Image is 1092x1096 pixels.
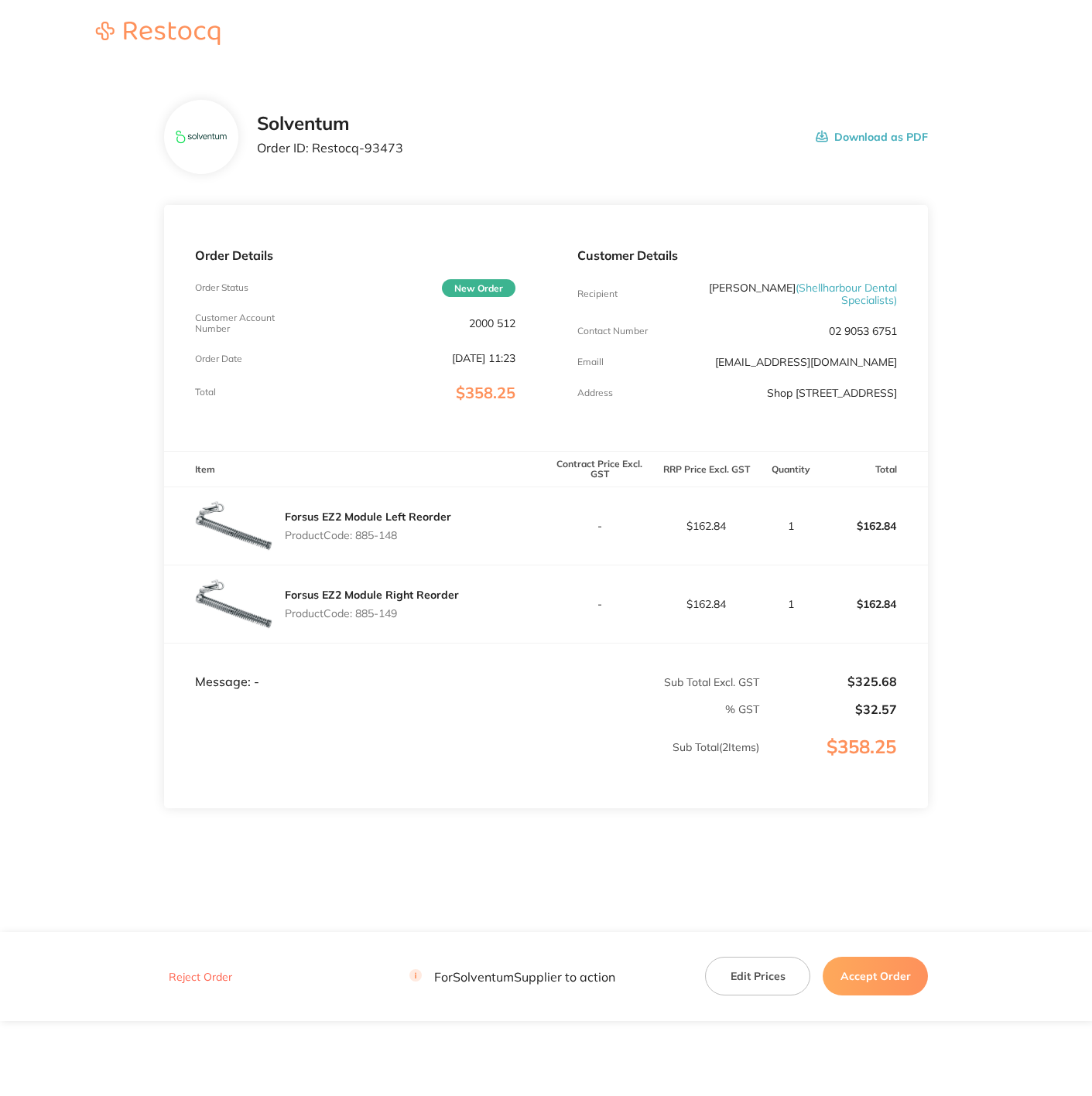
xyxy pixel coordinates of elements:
[546,451,653,487] th: Contract Price Excl. GST
[823,957,928,995] button: Accept Order
[816,113,928,161] button: Download as PDF
[195,387,216,398] p: Total
[796,281,897,307] span: ( Shellharbour Dental Specialists )
[164,644,546,690] td: Message: -
[195,248,515,262] p: Order Details
[822,586,927,623] p: $162.84
[654,598,759,610] p: $162.84
[285,607,459,620] p: Product Code: 885-149
[705,957,810,995] button: Edit Prices
[195,282,248,293] p: Order Status
[164,451,546,487] th: Item
[285,529,451,541] p: Product Code: 885-148
[822,507,927,545] p: $162.84
[653,451,760,487] th: RRP Price Excl. GST
[195,353,242,364] p: Order Date
[80,22,235,47] a: Restocq logo
[195,565,272,643] img: emY0N3JkNA
[409,969,615,984] p: For Solventum Supplier to action
[761,736,927,789] p: $358.25
[456,383,515,402] span: $358.25
[165,703,759,715] p: % GST
[577,248,898,262] p: Customer Details
[164,970,237,984] button: Reject Order
[547,676,760,688] p: Sub Total Excl. GST
[577,289,618,299] p: Recipient
[761,520,820,532] p: 1
[285,510,451,524] a: Forsus EZ2 Module Left Reorder
[760,451,821,487] th: Quantity
[577,357,604,367] p: Emaill
[165,741,759,784] p: Sub Total ( 2 Items)
[257,141,403,155] p: Order ID: Restocq- 93473
[547,520,652,532] p: -
[176,112,226,162] img: b2tsaGE1dw
[442,279,515,297] span: New Order
[547,598,652,610] p: -
[80,22,235,45] img: Restocq logo
[285,588,459,602] a: Forsus EZ2 Module Right Reorder
[577,388,613,398] p: Address
[767,387,897,399] p: Shop [STREET_ADDRESS]
[195,312,302,334] p: Customer Account Number
[452,352,515,364] p: [DATE] 11:23
[577,326,648,336] p: Contact Number
[761,598,820,610] p: 1
[683,282,897,306] p: [PERSON_NAME]
[821,451,928,487] th: Total
[654,520,759,532] p: $162.84
[761,674,897,688] p: $325.68
[257,113,403,135] h2: Solventum
[761,702,897,716] p: $32.57
[829,325,897,337] p: 02 9053 6751
[715,355,897,369] a: [EMAIL_ADDRESS][DOMAIN_NAME]
[195,487,272,565] img: MXg5b3NiZg
[469,317,515,329] p: 2000 512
